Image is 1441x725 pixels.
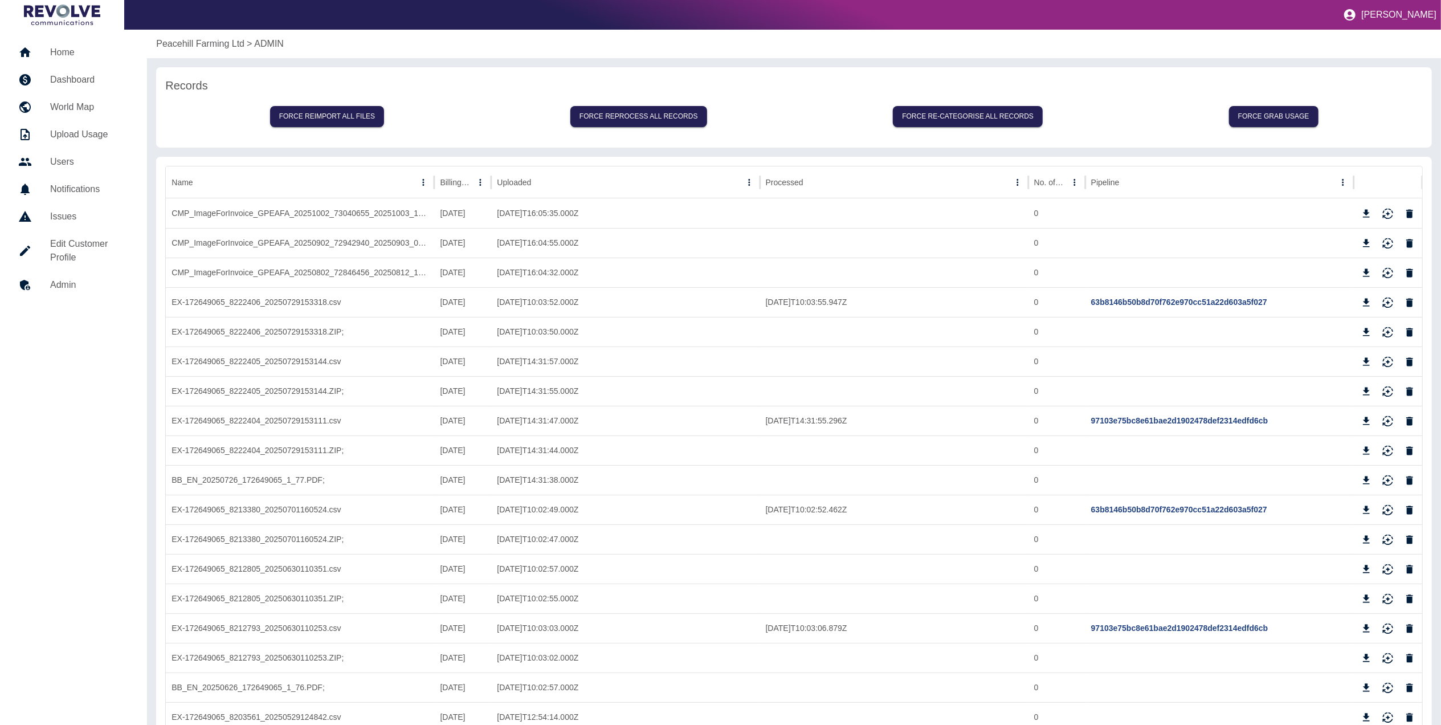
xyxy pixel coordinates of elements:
div: EX-172649065_8212805_20250630110351.csv [166,554,434,584]
div: Uploaded [497,178,531,187]
div: Name [172,178,193,187]
div: Pipeline [1091,178,1120,187]
div: EX-172649065_8222406_20250729153318.csv [166,287,434,317]
div: CMP_ImageForInvoice_GPEAFA_20250902_72942940_20250903_031308.PDF; [166,228,434,258]
button: Download [1358,383,1375,400]
h5: Edit Customer Profile [50,237,129,264]
button: Reimport [1379,561,1397,578]
a: Edit Customer Profile [9,230,138,271]
div: 02/09/2025 [434,228,491,258]
div: 2025-07-29T14:31:55.000Z [491,376,760,406]
button: Delete [1401,531,1418,548]
div: 02/06/2025 [434,495,491,524]
button: Download [1358,235,1375,252]
a: Notifications [9,176,138,203]
button: Download [1358,205,1375,222]
button: Force grab usage [1229,106,1318,127]
div: 27/06/2025 [434,643,491,673]
div: 27/06/2025 [434,584,491,613]
div: 2025-07-30T10:03:55.947Z [760,287,1028,317]
div: 2025-06-30T10:03:03.000Z [491,613,760,643]
a: 97103e75bc8e61bae2d1902478def2314edfd6cb [1091,624,1268,633]
div: 0 [1028,228,1085,258]
h5: Dashboard [50,73,129,87]
button: Reimport [1379,294,1397,311]
div: 2025-07-29T14:31:47.000Z [491,406,760,435]
button: Download [1358,502,1375,519]
button: Download [1358,294,1375,311]
button: Delete [1401,353,1418,370]
div: EX-172649065_8212805_20250630110351.ZIP; [166,584,434,613]
p: > [247,37,252,51]
button: Delete [1401,205,1418,222]
div: 2025-10-08T16:05:35.000Z [491,198,760,228]
button: Delete [1401,502,1418,519]
button: Delete [1401,413,1418,430]
button: Download [1358,353,1375,370]
div: EX-172649065_8212793_20250630110253.csv [166,613,434,643]
button: Download [1358,561,1375,578]
button: Reimport [1379,353,1397,370]
button: Download [1358,590,1375,608]
button: Delete [1401,650,1418,667]
button: Download [1358,442,1375,459]
div: EX-172649065_8222405_20250729153144.ZIP; [166,376,434,406]
a: 97103e75bc8e61bae2d1902478def2314edfd6cb [1091,416,1268,425]
div: 0 [1028,376,1085,406]
div: 02/07/2025 [434,287,491,317]
a: Users [9,148,138,176]
div: 27/07/2025 [434,347,491,376]
div: 2025-06-30T10:03:06.879Z [760,613,1028,643]
h6: Records [165,76,1423,95]
button: Reimport [1379,205,1397,222]
div: 02/10/2025 [434,198,491,228]
div: 0 [1028,465,1085,495]
div: EX-172649065_8222406_20250729153318.ZIP; [166,317,434,347]
button: Delete [1401,294,1418,311]
div: 2025-07-30T10:03:50.000Z [491,317,760,347]
div: 0 [1028,554,1085,584]
button: Billing Date column menu [472,174,488,190]
div: 2025-07-29T14:31:57.000Z [491,347,760,376]
div: 0 [1028,643,1085,673]
div: 0 [1028,524,1085,554]
button: Download [1358,620,1375,637]
a: Admin [9,271,138,299]
div: 0 [1028,673,1085,702]
button: Processed column menu [1010,174,1026,190]
button: Delete [1401,561,1418,578]
button: Reimport [1379,472,1397,489]
div: Billing Date [440,178,471,187]
button: No. of rows column menu [1067,174,1083,190]
div: 2025-07-30T10:03:52.000Z [491,287,760,317]
div: 27/07/2025 [434,317,491,347]
button: Download [1358,679,1375,697]
img: Logo [24,5,100,25]
div: BB_EN_20250626_172649065_1_76.PDF; [166,673,434,702]
div: EX-172649065_8222405_20250729153144.csv [166,347,434,376]
a: 63b8146b50b8d70f762e970cc51a22d603a5f027 [1091,505,1267,514]
h5: Issues [50,210,129,223]
button: Delete [1401,590,1418,608]
div: 0 [1028,347,1085,376]
button: Pipeline column menu [1335,174,1351,190]
div: 0 [1028,435,1085,465]
a: Peacehill Farming Ltd [156,37,244,51]
div: CMP_ImageForInvoice_GPEAFA_20250802_72846456_20250812_175834.PDF; [166,258,434,287]
button: Reimport [1379,442,1397,459]
button: Reimport [1379,502,1397,519]
div: EX-172649065_8213380_20250701160524.ZIP; [166,524,434,554]
a: Upload Usage [9,121,138,148]
button: Reimport [1379,650,1397,667]
h5: World Map [50,100,129,114]
div: 0 [1028,584,1085,613]
button: Reimport [1379,531,1397,548]
div: 0 [1028,287,1085,317]
button: Reimport [1379,413,1397,430]
h5: Users [50,155,129,169]
button: Force re-categorise all records [893,106,1043,127]
div: 2025-07-01T10:02:57.000Z [491,554,760,584]
button: Delete [1401,679,1418,697]
div: EX-172649065_8212793_20250630110253.ZIP; [166,643,434,673]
